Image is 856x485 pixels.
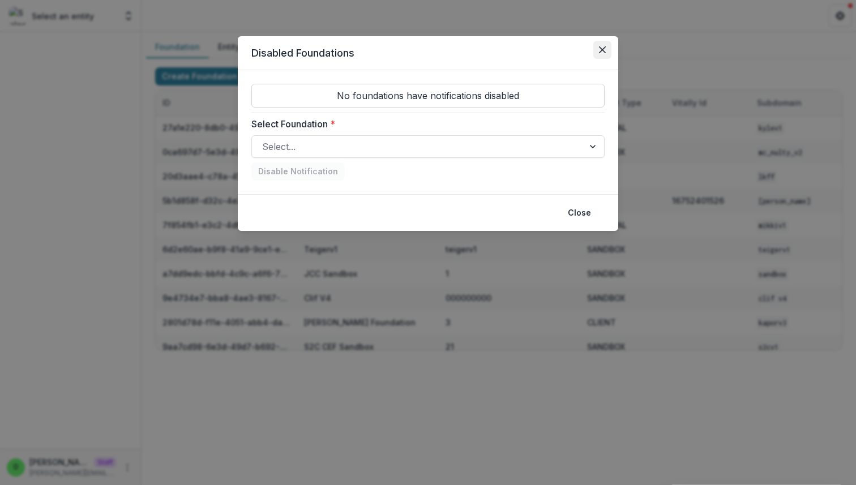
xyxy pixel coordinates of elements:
[238,36,618,70] header: Disabled Foundations
[251,162,345,181] button: Disable Notification
[561,204,598,222] button: Close
[593,41,611,59] button: Close
[251,117,598,131] label: Select Foundation
[251,84,605,108] p: No foundations have notifications disabled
